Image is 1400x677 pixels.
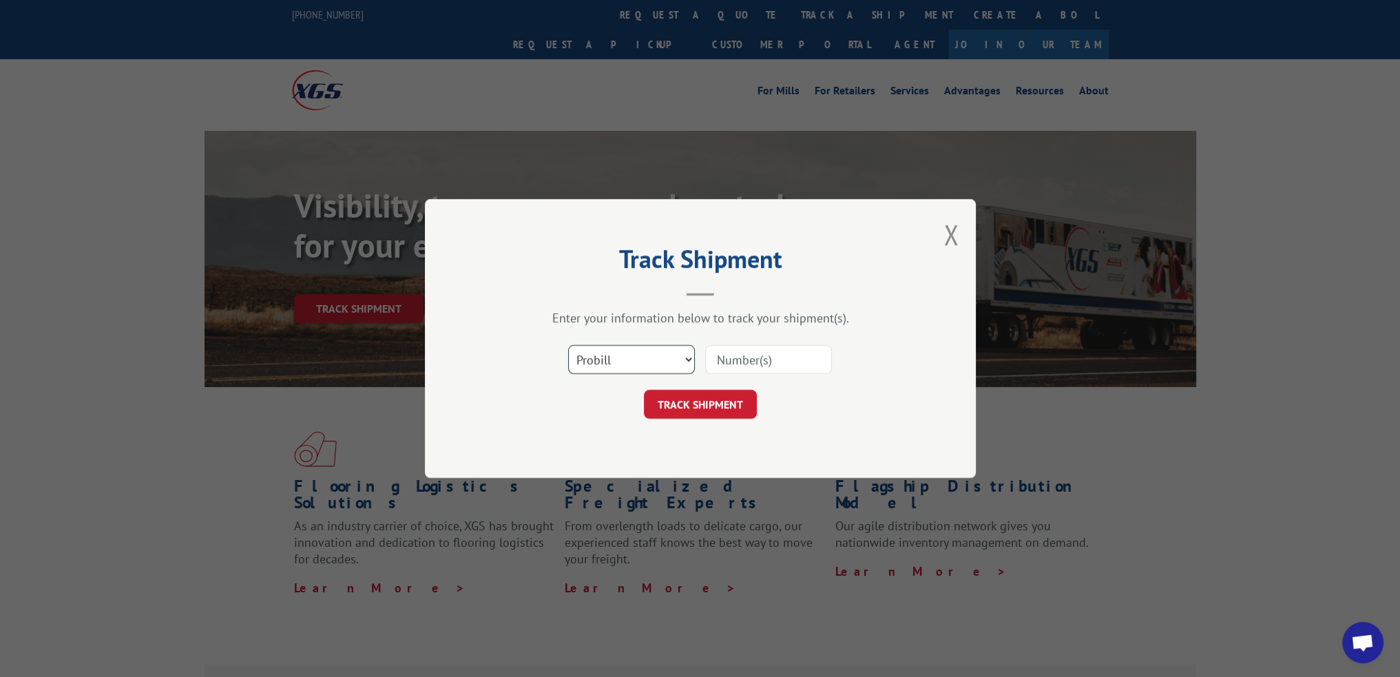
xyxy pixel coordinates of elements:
div: Enter your information below to track your shipment(s). [494,310,907,326]
button: Close modal [943,216,959,253]
div: Open chat [1342,622,1383,663]
button: TRACK SHIPMENT [644,390,757,419]
input: Number(s) [705,345,832,374]
h2: Track Shipment [494,249,907,275]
